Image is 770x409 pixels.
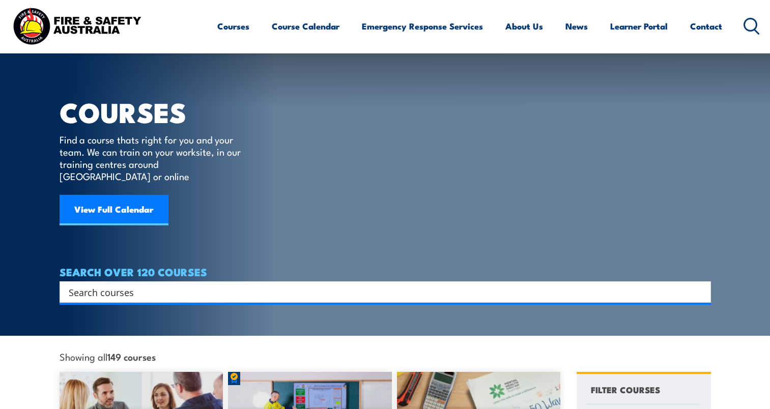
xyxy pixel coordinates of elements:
form: Search form [71,285,691,299]
a: News [565,13,588,40]
a: About Us [505,13,543,40]
p: Find a course thats right for you and your team. We can train on your worksite, in our training c... [60,133,245,182]
input: Search input [69,284,689,300]
strong: 149 courses [107,349,156,363]
h4: FILTER COURSES [591,383,660,396]
h1: COURSES [60,100,255,124]
a: Course Calendar [272,13,339,40]
a: Contact [690,13,722,40]
a: Courses [217,13,249,40]
a: Emergency Response Services [362,13,483,40]
h4: SEARCH OVER 120 COURSES [60,266,711,277]
button: Search magnifier button [693,285,707,299]
span: Showing all [60,351,156,362]
a: Learner Portal [610,13,668,40]
a: View Full Calendar [60,195,168,225]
